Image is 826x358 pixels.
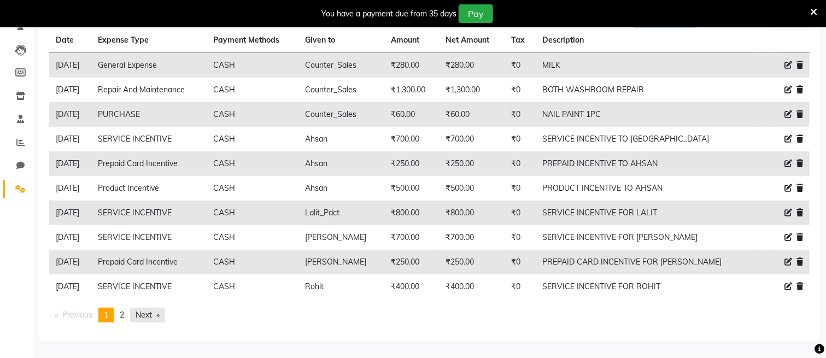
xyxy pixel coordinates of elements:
[120,310,124,320] span: 2
[49,201,91,225] td: [DATE]
[298,250,384,274] td: [PERSON_NAME]
[49,176,91,201] td: [DATE]
[384,53,439,78] td: ₹280.00
[49,274,91,299] td: [DATE]
[384,225,439,250] td: ₹700.00
[298,201,384,225] td: Lalit_Pdct
[536,151,758,176] td: PREPAID INCENTIVE TO AHSAN
[439,151,505,176] td: ₹250.00
[49,250,91,274] td: [DATE]
[298,151,384,176] td: Ahsan
[384,201,439,225] td: ₹800.00
[439,201,505,225] td: ₹800.00
[384,250,439,274] td: ₹250.00
[439,127,505,151] td: ₹700.00
[298,225,384,250] td: [PERSON_NAME]
[536,274,758,299] td: SERVICE INCENTIVE FOR ROHIT
[298,127,384,151] td: Ahsan
[207,127,298,151] td: CASH
[49,127,91,151] td: [DATE]
[91,102,207,127] td: PURCHASE
[298,102,384,127] td: Counter_Sales
[439,274,505,299] td: ₹400.00
[505,53,536,78] td: ₹0
[384,176,439,201] td: ₹500.00
[439,53,505,78] td: ₹280.00
[49,28,91,53] th: Date
[505,225,536,250] td: ₹0
[536,127,758,151] td: SERVICE INCENTIVE TO [GEOGRAPHIC_DATA]
[91,250,207,274] td: Prepaid Card Incentive
[439,250,505,274] td: ₹250.00
[207,151,298,176] td: CASH
[91,176,207,201] td: Product Incentive
[439,28,505,53] th: Net Amount
[505,250,536,274] td: ₹0
[49,53,91,78] td: [DATE]
[384,78,439,102] td: ₹1,300.00
[49,78,91,102] td: [DATE]
[298,53,384,78] td: Counter_Sales
[49,308,810,322] nav: Pagination
[505,127,536,151] td: ₹0
[384,274,439,299] td: ₹400.00
[62,310,92,320] span: Previous
[91,274,207,299] td: SERVICE INCENTIVE
[298,28,384,53] th: Given to
[439,225,505,250] td: ₹700.00
[536,225,758,250] td: SERVICE INCENTIVE FOR [PERSON_NAME]
[49,225,91,250] td: [DATE]
[49,151,91,176] td: [DATE]
[505,28,536,53] th: Tax
[536,78,758,102] td: BOTH WASHROOM REPAIR
[130,308,165,322] a: Next
[207,53,298,78] td: CASH
[536,53,758,78] td: MILK
[91,127,207,151] td: SERVICE INCENTIVE
[91,28,207,53] th: Expense Type
[298,78,384,102] td: Counter_Sales
[207,201,298,225] td: CASH
[536,250,758,274] td: PREPAID CARD INCENTIVE FOR [PERSON_NAME]
[439,176,505,201] td: ₹500.00
[91,201,207,225] td: SERVICE INCENTIVE
[505,274,536,299] td: ₹0
[207,176,298,201] td: CASH
[439,78,505,102] td: ₹1,300.00
[505,78,536,102] td: ₹0
[536,201,758,225] td: SERVICE INCENTIVE FOR LALIT
[298,274,384,299] td: Rohit
[384,28,439,53] th: Amount
[207,102,298,127] td: CASH
[207,250,298,274] td: CASH
[207,78,298,102] td: CASH
[104,310,108,320] span: 1
[321,8,456,20] div: You have a payment due from 35 days
[459,4,493,23] button: Pay
[439,102,505,127] td: ₹60.00
[505,151,536,176] td: ₹0
[49,102,91,127] td: [DATE]
[536,176,758,201] td: PRODUCT INCENTIVE TO AHSAN
[207,274,298,299] td: CASH
[384,127,439,151] td: ₹700.00
[207,225,298,250] td: CASH
[91,53,207,78] td: General Expense
[536,102,758,127] td: NAIL PAINT 1PC
[505,176,536,201] td: ₹0
[91,225,207,250] td: SERVICE INCENTIVE
[505,102,536,127] td: ₹0
[384,102,439,127] td: ₹60.00
[207,28,298,53] th: Payment Methods
[91,78,207,102] td: Repair And Maintenance
[298,176,384,201] td: Ahsan
[91,151,207,176] td: Prepaid Card Incentive
[536,28,758,53] th: Description
[384,151,439,176] td: ₹250.00
[505,201,536,225] td: ₹0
